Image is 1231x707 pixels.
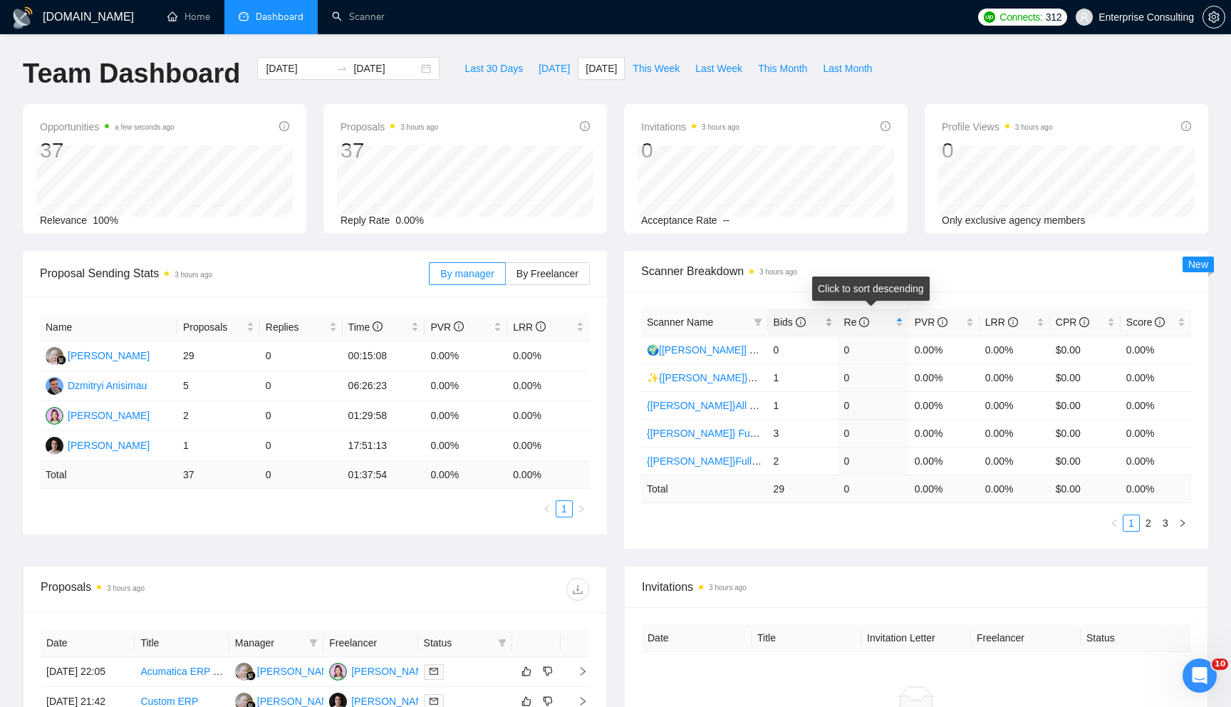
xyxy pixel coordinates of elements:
[135,657,229,687] td: Acumatica ERP Dashboard and GI Development
[702,123,739,131] time: 3 hours ago
[507,431,590,461] td: 0.00%
[46,407,63,425] img: EB
[774,316,806,328] span: Bids
[40,215,87,226] span: Relevance
[1079,317,1089,327] span: info-circle
[543,696,553,707] span: dislike
[838,336,909,363] td: 0
[1123,515,1139,531] a: 1
[750,57,815,80] button: This Month
[1203,11,1225,23] a: setting
[980,363,1050,391] td: 0.00%
[457,57,531,80] button: Last 30 Days
[1203,6,1225,29] button: setting
[768,391,838,419] td: 1
[909,391,980,419] td: 0.00%
[909,419,980,447] td: 0.00%
[46,349,150,361] a: RH[PERSON_NAME]
[1050,336,1121,363] td: $0.00
[633,61,680,76] span: This Week
[177,401,260,431] td: 2
[985,316,1018,328] span: LRR
[425,401,507,431] td: 0.00%
[167,11,210,23] a: homeHome
[752,624,861,652] th: Title
[768,419,838,447] td: 3
[859,317,869,327] span: info-circle
[400,123,438,131] time: 3 hours ago
[1079,12,1089,22] span: user
[266,319,326,335] span: Replies
[40,137,175,164] div: 37
[1121,336,1191,363] td: 0.00%
[68,348,150,363] div: [PERSON_NAME]
[513,321,546,333] span: LRR
[647,316,713,328] span: Scanner Name
[567,584,588,595] span: download
[329,663,347,681] img: EB
[844,316,870,328] span: Re
[980,419,1050,447] td: 0.00%
[539,663,556,680] button: dislike
[1188,259,1208,270] span: New
[647,455,927,467] a: {[PERSON_NAME]}Full-stack devs WW (<1 month) - pain point
[260,371,343,401] td: 0
[495,632,509,654] span: filter
[823,61,872,76] span: Last Month
[1050,391,1121,419] td: $0.00
[41,578,315,601] div: Proposals
[177,371,260,401] td: 5
[1121,391,1191,419] td: 0.00%
[306,632,321,654] span: filter
[1050,475,1121,502] td: $ 0.00
[1050,419,1121,447] td: $0.00
[343,461,425,489] td: 01:37:54
[440,268,494,279] span: By manager
[768,475,838,502] td: 29
[424,635,492,651] span: Status
[1178,519,1187,527] span: right
[507,371,590,401] td: 0.00%
[980,475,1050,502] td: 0.00 %
[1181,121,1191,131] span: info-circle
[915,316,948,328] span: PVR
[812,277,930,301] div: Click to sort descending
[758,61,807,76] span: This Month
[838,475,909,502] td: 0
[68,408,150,423] div: [PERSON_NAME]
[1158,515,1173,531] a: 3
[641,475,768,502] td: Total
[642,578,1190,596] span: Invitations
[573,500,590,517] li: Next Page
[40,264,429,282] span: Proposal Sending Stats
[768,336,838,363] td: 0
[40,461,177,489] td: Total
[341,137,438,164] div: 37
[521,666,531,677] span: like
[135,629,229,657] th: Title
[1106,515,1123,532] li: Previous Page
[1121,419,1191,447] td: 0.00%
[56,355,66,365] img: gigradar-bm.png
[695,61,742,76] span: Last Week
[329,665,433,676] a: EB[PERSON_NAME]
[578,57,625,80] button: [DATE]
[373,321,383,331] span: info-circle
[351,664,433,679] div: [PERSON_NAME]
[430,321,464,333] span: PVR
[23,57,240,91] h1: Team Dashboard
[309,639,318,647] span: filter
[768,363,838,391] td: 1
[909,336,980,363] td: 0.00%
[343,431,425,461] td: 17:51:13
[507,341,590,371] td: 0.00%
[759,268,797,276] time: 3 hours ago
[140,696,198,707] a: Custom ERP
[260,314,343,341] th: Replies
[257,664,339,679] div: [PERSON_NAME]
[815,57,880,80] button: Last Month
[430,667,438,676] span: mail
[586,61,617,76] span: [DATE]
[464,61,523,76] span: Last 30 Days
[323,629,417,657] th: Freelancer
